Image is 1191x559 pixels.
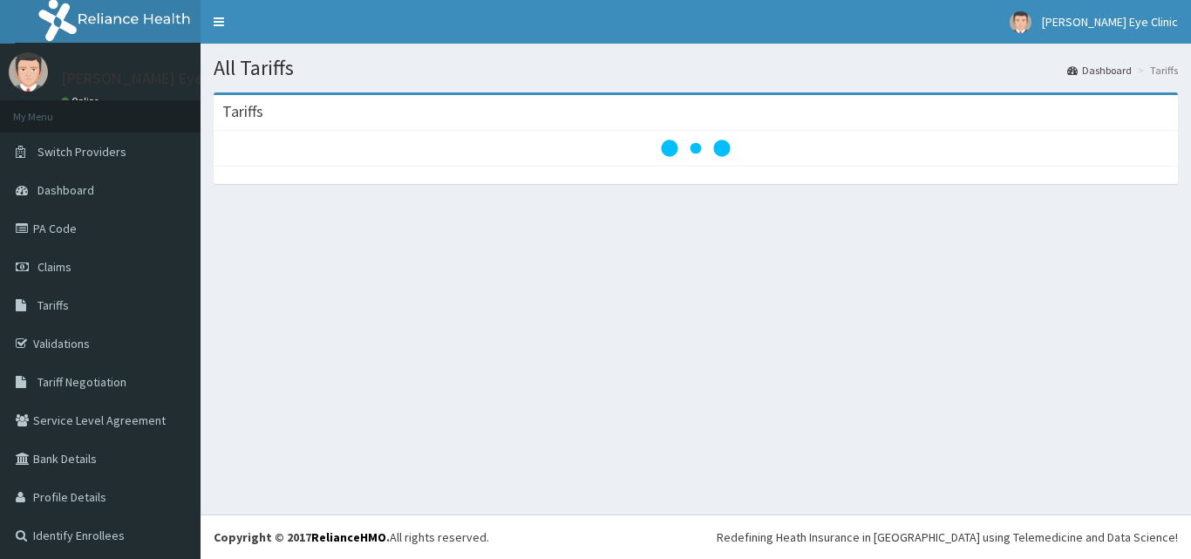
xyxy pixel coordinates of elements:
[222,104,263,119] h3: Tariffs
[37,144,126,160] span: Switch Providers
[61,95,103,107] a: Online
[201,515,1191,559] footer: All rights reserved.
[1042,14,1178,30] span: [PERSON_NAME] Eye Clinic
[37,259,71,275] span: Claims
[37,374,126,390] span: Tariff Negotiation
[37,182,94,198] span: Dashboard
[1010,11,1031,33] img: User Image
[37,297,69,313] span: Tariffs
[214,529,390,545] strong: Copyright © 2017 .
[311,529,386,545] a: RelianceHMO
[1133,63,1178,78] li: Tariffs
[61,71,203,86] p: [PERSON_NAME] Eye
[661,113,731,183] svg: audio-loading
[214,57,1178,79] h1: All Tariffs
[717,528,1178,546] div: Redefining Heath Insurance in [GEOGRAPHIC_DATA] using Telemedicine and Data Science!
[9,52,48,92] img: User Image
[1067,63,1132,78] a: Dashboard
